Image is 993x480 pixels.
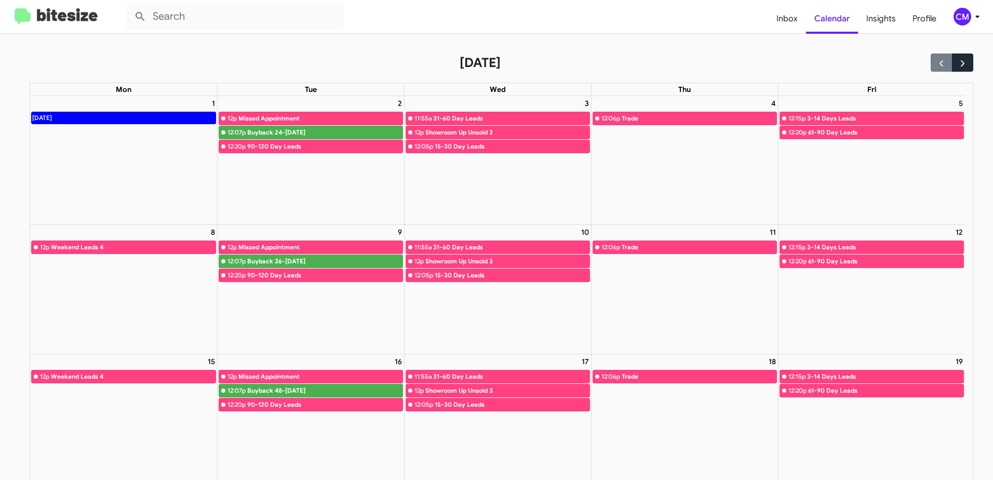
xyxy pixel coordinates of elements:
a: September 16, 2025 [393,354,404,369]
div: Buyback 48-[DATE] [247,385,402,396]
div: Missed Appointment [238,371,402,382]
div: 12:07p [227,256,246,266]
div: 11:55a [414,113,432,124]
div: 3-14 Days Leads [807,242,964,252]
div: 12p [414,256,424,266]
a: September 15, 2025 [206,354,217,369]
a: Thursday [676,83,693,96]
div: 90-120 Day Leads [247,399,402,410]
div: [DATE] [32,112,52,124]
div: Showroom Up Unsold 3 [425,256,589,266]
div: 3-14 Days Leads [807,371,964,382]
div: 61-90 Day Leads [808,256,964,266]
td: September 5, 2025 [778,96,965,225]
a: September 9, 2025 [396,225,404,239]
button: Previous month [931,54,952,72]
td: September 3, 2025 [404,96,591,225]
a: September 17, 2025 [580,354,591,369]
div: 12p [40,242,49,252]
div: 12:20p [788,256,807,266]
input: Search [126,4,344,29]
div: 12p [414,385,424,396]
a: September 4, 2025 [769,96,778,111]
div: 12p [227,371,237,382]
a: September 5, 2025 [957,96,965,111]
div: Buyback 36-[DATE] [247,256,402,266]
a: Monday [114,83,133,96]
div: 3-14 Days Leads [807,113,964,124]
div: 12:05p [414,141,433,152]
td: September 4, 2025 [591,96,778,225]
div: 90-120 Day Leads [247,141,402,152]
div: Showroom Up Unsold 3 [425,127,589,138]
div: Showroom Up Unsold 3 [425,385,589,396]
div: 61-90 Day Leads [808,385,964,396]
div: 12p [227,242,237,252]
div: 12:06p [601,242,620,252]
div: 12:20p [227,399,246,410]
button: Next month [952,54,973,72]
div: 12:20p [227,141,246,152]
a: Insights [858,4,904,34]
td: September 1, 2025 [30,96,217,225]
a: September 2, 2025 [396,96,404,111]
div: 12:20p [788,385,807,396]
div: Weekend Leads 4 [51,242,216,252]
a: September 19, 2025 [954,354,965,369]
div: 12:06p [601,371,620,382]
span: Inbox [768,4,806,34]
div: Weekend Leads 4 [51,371,216,382]
a: Calendar [806,4,858,34]
button: CM [945,8,982,25]
td: September 10, 2025 [404,225,591,354]
td: September 9, 2025 [217,225,404,354]
a: September 8, 2025 [209,225,217,239]
td: September 8, 2025 [30,225,217,354]
div: 12p [40,371,49,382]
a: September 10, 2025 [579,225,591,239]
div: 12:05p [414,399,433,410]
div: 31-60 Day Leads [433,371,589,382]
td: September 2, 2025 [217,96,404,225]
a: Friday [865,83,879,96]
a: September 12, 2025 [954,225,965,239]
div: 11:55a [414,242,432,252]
div: CM [954,8,971,25]
div: 12:20p [227,270,246,281]
a: September 18, 2025 [767,354,778,369]
div: 12:15p [788,371,806,382]
div: Missed Appointment [238,113,402,124]
td: September 11, 2025 [591,225,778,354]
div: 12:15p [788,113,806,124]
div: Trade [622,113,776,124]
div: 31-60 Day Leads [433,242,589,252]
div: 11:55a [414,371,432,382]
div: Buyback 24-[DATE] [247,127,402,138]
div: 15-30 Day Leads [435,399,589,410]
div: Missed Appointment [238,242,402,252]
div: 90-120 Day Leads [247,270,402,281]
a: September 11, 2025 [768,225,778,239]
a: September 3, 2025 [583,96,591,111]
div: 12:07p [227,127,246,138]
div: 15-30 Day Leads [435,141,589,152]
div: 12p [227,113,237,124]
div: 12:06p [601,113,620,124]
div: 31-60 Day Leads [433,113,589,124]
div: 61-90 Day Leads [808,127,964,138]
a: September 1, 2025 [210,96,217,111]
div: 12:20p [788,127,807,138]
div: Trade [622,371,776,382]
a: Tuesday [303,83,319,96]
td: September 12, 2025 [778,225,965,354]
div: 12p [414,127,424,138]
div: 12:15p [788,242,806,252]
div: 12:07p [227,385,246,396]
div: Trade [622,242,776,252]
a: Profile [904,4,945,34]
div: 15-30 Day Leads [435,270,589,281]
h2: [DATE] [460,55,501,71]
